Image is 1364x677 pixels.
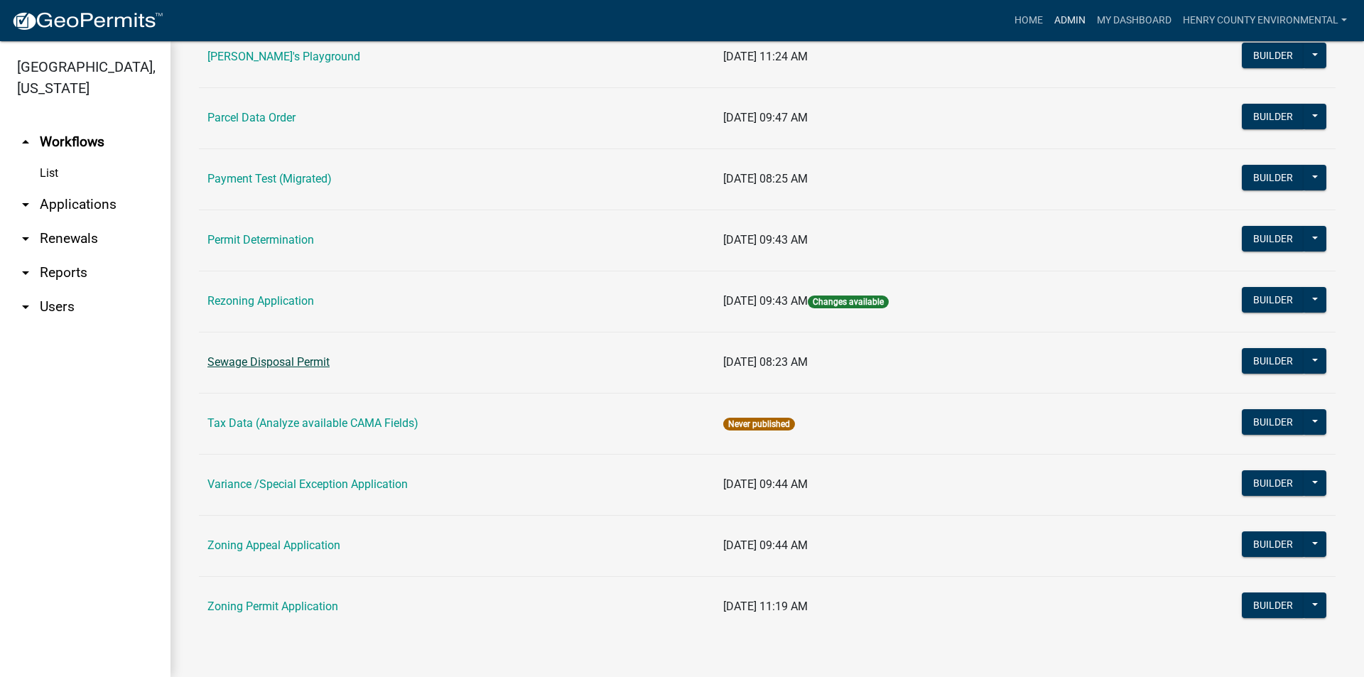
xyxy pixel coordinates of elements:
i: arrow_drop_up [17,134,34,151]
button: Builder [1242,531,1304,557]
a: Zoning Permit Application [207,600,338,613]
a: My Dashboard [1091,7,1177,34]
i: arrow_drop_down [17,230,34,247]
a: Payment Test (Migrated) [207,172,332,185]
button: Builder [1242,592,1304,618]
a: Rezoning Application [207,294,314,308]
button: Builder [1242,226,1304,251]
a: Henry County Environmental [1177,7,1353,34]
button: Builder [1242,104,1304,129]
span: [DATE] 08:23 AM [723,355,808,369]
span: [DATE] 11:19 AM [723,600,808,613]
a: Zoning Appeal Application [207,538,340,552]
a: Parcel Data Order [207,111,296,124]
span: [DATE] 09:43 AM [723,233,808,247]
span: [DATE] 11:24 AM [723,50,808,63]
button: Builder [1242,348,1304,374]
span: [DATE] 09:47 AM [723,111,808,124]
i: arrow_drop_down [17,298,34,315]
span: [DATE] 09:44 AM [723,538,808,552]
i: arrow_drop_down [17,264,34,281]
span: Changes available [808,296,889,308]
button: Builder [1242,470,1304,496]
a: Permit Determination [207,233,314,247]
a: Home [1009,7,1049,34]
i: arrow_drop_down [17,196,34,213]
a: Sewage Disposal Permit [207,355,330,369]
span: Never published [723,418,795,430]
button: Builder [1242,287,1304,313]
a: [PERSON_NAME]'s Playground [207,50,360,63]
span: [DATE] 08:25 AM [723,172,808,185]
span: [DATE] 09:44 AM [723,477,808,491]
span: [DATE] 09:43 AM [723,294,808,308]
a: Admin [1049,7,1091,34]
button: Builder [1242,43,1304,68]
button: Builder [1242,165,1304,190]
a: Tax Data (Analyze available CAMA Fields) [207,416,418,430]
a: Variance /Special Exception Application [207,477,408,491]
button: Builder [1242,409,1304,435]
